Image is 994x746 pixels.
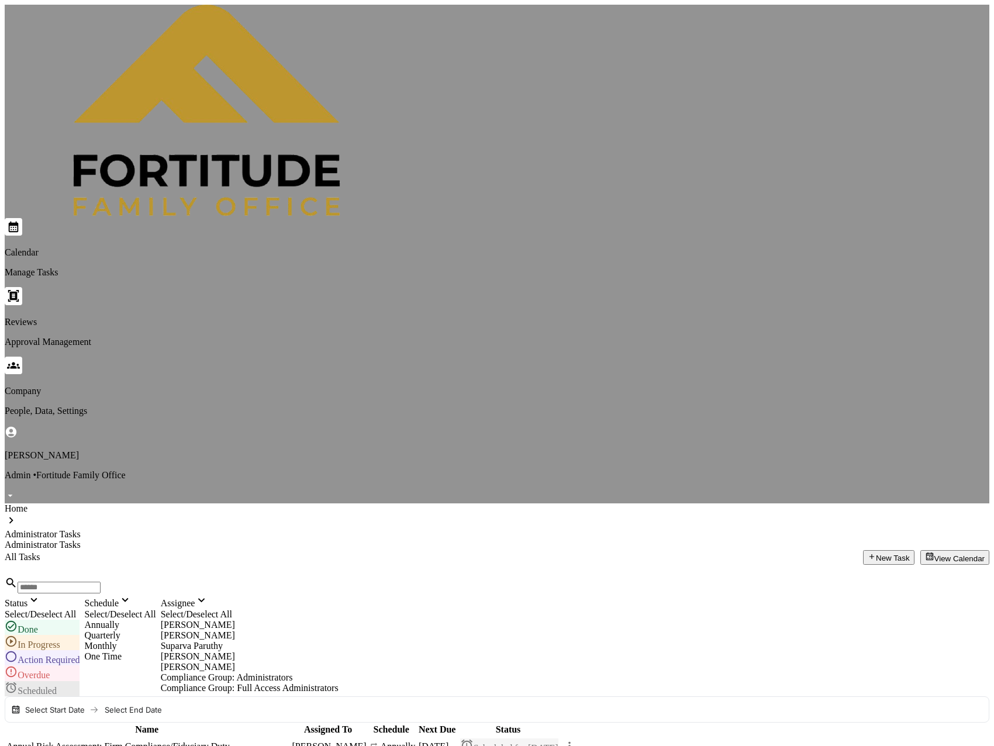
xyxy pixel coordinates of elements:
[5,552,40,562] span: All Tasks
[460,724,558,735] div: Toggle SortBy
[161,630,339,641] div: [PERSON_NAME]
[84,651,156,662] div: One Time
[5,503,989,514] div: Home
[11,705,20,714] img: calendar
[5,529,989,540] div: Administrator Tasks
[5,635,80,650] div: In Progress
[84,630,156,641] div: Quarterly
[957,707,988,739] iframe: Open customer support
[5,540,989,550] div: Administrator Tasks
[161,599,195,609] span: Assignee
[84,641,156,651] div: Monthly
[161,651,339,662] div: [PERSON_NAME]
[84,620,156,630] div: Annually
[5,470,989,481] p: Admin • Fortitude Family Office
[5,247,989,258] p: Calendar
[84,599,119,609] span: Schedule
[161,620,339,630] div: [PERSON_NAME]
[5,317,989,327] p: Reviews
[161,672,339,683] div: Compliance Group: Administrators
[925,552,934,561] img: calendar
[101,705,165,714] div: Select End Date
[6,724,289,735] div: Toggle SortBy
[369,724,416,735] div: Toggle SortBy
[419,724,458,735] div: Toggle SortBy
[84,609,156,620] div: Select/Deselect All
[161,609,339,620] div: Select/Deselect All
[920,550,989,565] button: View Calendar
[5,650,80,665] div: Action Required
[5,620,80,635] div: Done
[292,724,366,735] div: Toggle SortBy
[5,599,27,609] span: Status
[5,5,409,216] img: logo
[161,662,339,672] div: [PERSON_NAME]
[561,724,588,735] div: Toggle SortBy
[5,609,80,620] div: Select/Deselect All
[23,705,87,714] div: Select Start Date
[5,386,989,396] p: Company
[5,681,80,696] div: Scheduled
[161,683,339,693] div: Compliance Group: Full Access Administrators
[863,550,914,565] button: New Task
[5,450,989,461] p: [PERSON_NAME]
[5,267,989,278] p: Manage Tasks
[5,337,989,347] p: Approval Management
[5,406,989,416] p: People, Data, Settings
[5,665,80,681] div: Overdue
[89,705,99,714] img: arrow right
[161,641,339,651] div: Suparva Paruthy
